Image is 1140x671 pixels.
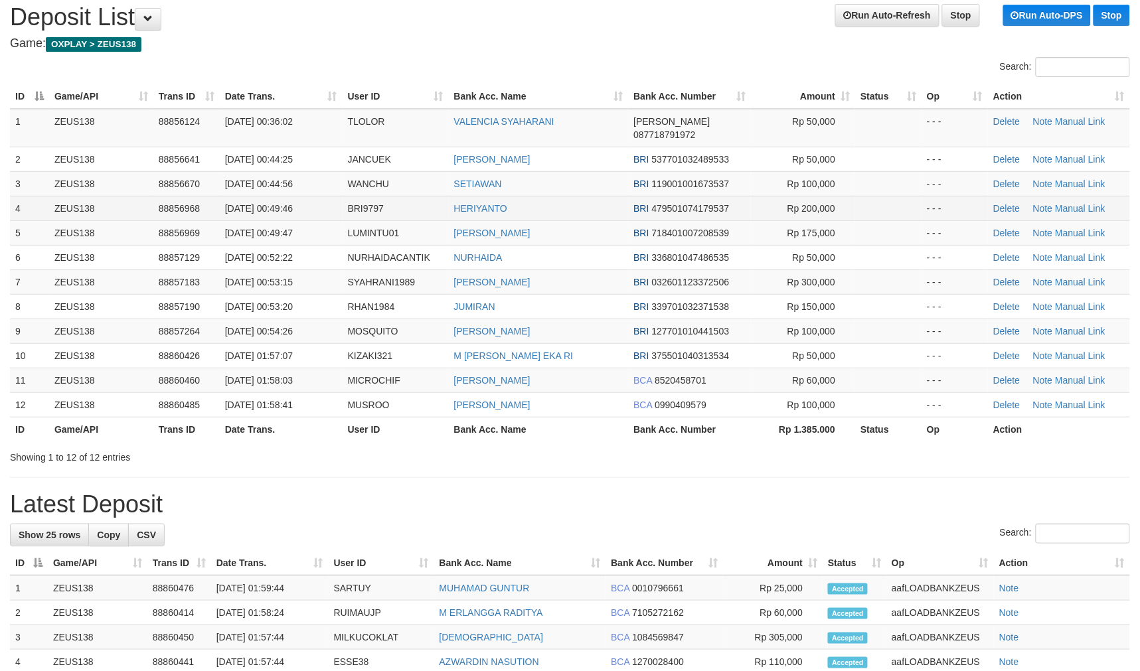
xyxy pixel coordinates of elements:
[10,319,49,343] td: 9
[652,154,730,165] span: Copy 537701032489533 to clipboard
[159,326,200,336] span: 88857264
[1056,252,1106,263] a: Manual Link
[10,575,48,601] td: 1
[922,171,988,196] td: - - -
[348,326,398,336] span: MOSQUITO
[633,277,649,287] span: BRI
[454,400,530,410] a: [PERSON_NAME]
[633,228,649,238] span: BRI
[48,601,147,625] td: ZEUS138
[49,392,153,417] td: ZEUS138
[633,252,649,263] span: BRI
[348,350,393,361] span: KIZAKI321
[1056,375,1106,386] a: Manual Link
[211,575,329,601] td: [DATE] 01:59:44
[632,656,684,667] span: Copy 1270028400 to clipboard
[159,116,200,127] span: 88856124
[225,375,293,386] span: [DATE] 01:58:03
[922,109,988,147] td: - - -
[449,417,629,441] th: Bank Acc. Name
[225,228,293,238] span: [DATE] 00:49:47
[1000,524,1130,544] label: Search:
[49,294,153,319] td: ZEUS138
[922,343,988,368] td: - - -
[633,129,695,140] span: Copy 087718791972 to clipboard
[633,179,649,189] span: BRI
[628,417,751,441] th: Bank Acc. Number
[793,116,836,127] span: Rp 50,000
[633,400,652,410] span: BCA
[1056,350,1106,361] a: Manual Link
[348,400,390,410] span: MUSROO
[48,551,147,575] th: Game/API: activate to sort column ascending
[633,154,649,165] span: BRI
[10,551,48,575] th: ID: activate to sort column descending
[49,368,153,392] td: ZEUS138
[632,632,684,642] span: Copy 1084569847 to clipboard
[855,417,922,441] th: Status
[1056,400,1106,410] a: Manual Link
[147,601,211,625] td: 88860414
[449,84,629,109] th: Bank Acc. Name: activate to sort column ascending
[137,530,156,540] span: CSV
[988,84,1130,109] th: Action: activate to sort column ascending
[611,607,629,618] span: BCA
[993,350,1020,361] a: Delete
[922,220,988,245] td: - - -
[793,252,836,263] span: Rp 50,000
[128,524,165,546] a: CSV
[159,350,200,361] span: 88860426
[652,203,730,214] span: Copy 479501074179537 to clipboard
[993,375,1020,386] a: Delete
[159,400,200,410] span: 88860485
[1094,5,1130,26] a: Stop
[1056,228,1106,238] a: Manual Link
[652,301,730,312] span: Copy 339701032371538 to clipboard
[652,326,730,336] span: Copy 127701010441503 to clipboard
[886,601,994,625] td: aafLOADBANKZEUS
[225,154,293,165] span: [DATE] 00:44:25
[454,350,574,361] a: M [PERSON_NAME] EKA RI
[1056,203,1106,214] a: Manual Link
[220,84,343,109] th: Date Trans.: activate to sort column ascending
[159,179,200,189] span: 88856670
[454,252,503,263] a: NURHAIDA
[348,154,391,165] span: JANCUEK
[348,277,416,287] span: SYAHRANI1989
[993,400,1020,410] a: Delete
[632,607,684,618] span: Copy 7105272162 to clipboard
[787,179,835,189] span: Rp 100,000
[993,277,1020,287] a: Delete
[159,154,200,165] span: 88856641
[611,632,629,642] span: BCA
[10,220,49,245] td: 5
[652,350,730,361] span: Copy 375501040313534 to clipboard
[723,551,823,575] th: Amount: activate to sort column ascending
[147,575,211,601] td: 88860476
[922,84,988,109] th: Op: activate to sort column ascending
[633,116,710,127] span: [PERSON_NAME]
[10,269,49,294] td: 7
[922,319,988,343] td: - - -
[655,375,706,386] span: Copy 8520458701 to clipboard
[655,400,706,410] span: Copy 0990409579 to clipboard
[454,179,502,189] a: SETIAWAN
[159,228,200,238] span: 88856969
[633,350,649,361] span: BRI
[628,84,751,109] th: Bank Acc. Number: activate to sort column ascending
[10,445,465,464] div: Showing 1 to 12 of 12 entries
[343,417,449,441] th: User ID
[454,301,495,312] a: JUMIRAN
[993,326,1020,336] a: Delete
[329,625,434,650] td: MILKUCOKLAT
[1000,57,1130,77] label: Search:
[611,656,629,667] span: BCA
[633,375,652,386] span: BCA
[49,147,153,171] td: ZEUS138
[1056,301,1106,312] a: Manual Link
[10,524,89,546] a: Show 25 rows
[225,326,293,336] span: [DATE] 00:54:26
[49,269,153,294] td: ZEUS138
[993,116,1020,127] a: Delete
[652,179,730,189] span: Copy 119001001673537 to clipboard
